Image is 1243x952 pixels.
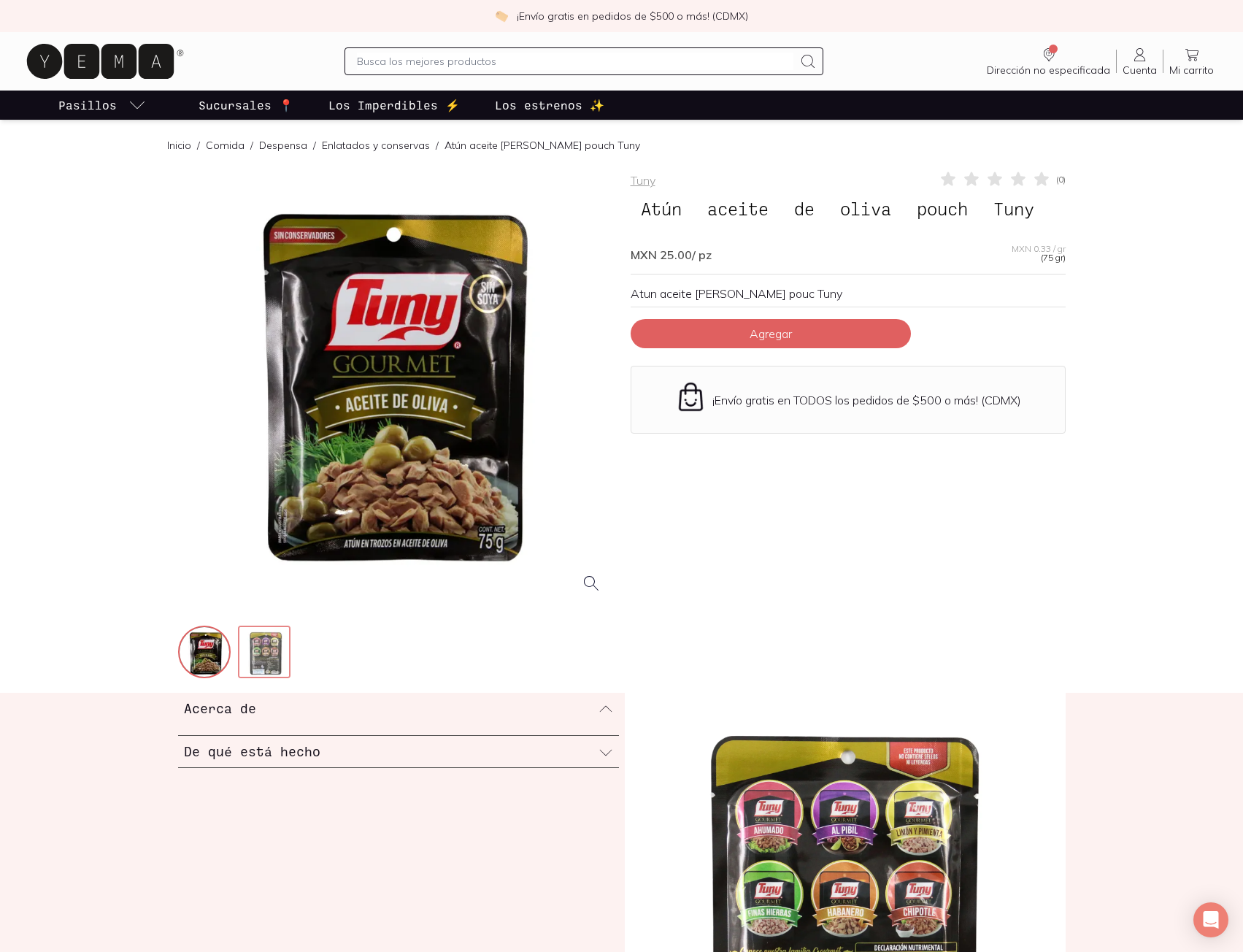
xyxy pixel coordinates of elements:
[1193,902,1228,937] div: Open Intercom Messenger
[784,195,825,223] span: de
[199,96,293,114] p: Sucursales 📍
[1163,46,1220,77] a: Mi carrito
[631,173,655,188] a: Tuny
[631,319,911,348] button: Agregar
[750,326,792,341] span: Agregar
[206,139,245,152] a: Comida
[307,138,322,153] span: /
[191,138,206,153] span: /
[987,64,1110,77] span: Dirección no especificada
[631,286,1066,301] div: Atun aceite [PERSON_NAME] pouc Tuny
[830,195,901,223] span: oliva
[675,381,707,412] img: Envío
[631,247,712,262] span: MXN 25.00 / pz
[322,139,430,152] a: Enlatados y conservas
[495,9,508,23] img: check
[631,195,692,223] span: Atún
[1123,64,1157,77] span: Cuenta
[1056,175,1066,184] span: ( 0 )
[196,91,296,120] a: Sucursales 📍
[495,96,604,114] p: Los estrenos ✨
[430,138,445,153] span: /
[1169,64,1214,77] span: Mi carrito
[697,195,779,223] span: aceite
[1041,253,1066,262] span: (75 gr)
[907,195,978,223] span: pouch
[1012,245,1066,253] span: MXN 0.33 / gr
[184,742,320,761] h3: De qué está hecho
[167,139,191,152] a: Inicio
[1117,46,1163,77] a: Cuenta
[55,91,149,120] a: pasillo-todos-link
[328,96,460,114] p: Los Imperdibles ⚡️
[445,138,640,153] p: Atún aceite [PERSON_NAME] pouch Tuny
[180,627,232,680] img: 4_8495acee-9c9f-4f2c-9f52-b28d21c0d83e=fwebp-q70-w256
[517,9,748,23] p: ¡Envío gratis en pedidos de $500 o más! (CDMX)
[245,138,259,153] span: /
[712,393,1021,407] p: ¡Envío gratis en TODOS los pedidos de $500 o más! (CDMX)
[357,53,793,70] input: Busca los mejores productos
[983,195,1044,223] span: Tuny
[492,91,607,120] a: Los estrenos ✨
[239,627,292,680] img: 5_de01ee87-9f07-4575-94fc-1ebb22a3f90c=fwebp-q70-w256
[58,96,117,114] p: Pasillos
[981,46,1116,77] a: Dirección no especificada
[259,139,307,152] a: Despensa
[326,91,463,120] a: Los Imperdibles ⚡️
[184,699,256,718] h3: Acerca de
